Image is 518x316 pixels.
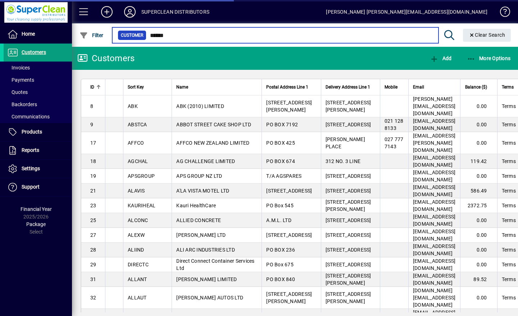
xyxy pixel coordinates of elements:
[4,123,72,141] a: Products
[326,262,371,267] span: [STREET_ADDRESS]
[4,178,72,196] a: Support
[176,188,229,194] span: A'LA VISTA MOTEL LTD
[413,214,456,227] span: [EMAIL_ADDRESS][DOMAIN_NAME]
[22,166,40,171] span: Settings
[326,100,371,113] span: [STREET_ADDRESS][PERSON_NAME]
[413,133,456,153] span: [EMAIL_ADDRESS][PERSON_NAME][DOMAIN_NAME]
[502,83,514,91] span: Terms
[22,129,42,135] span: Products
[176,258,254,271] span: Direct Connect Container Services Ltd
[266,122,298,127] span: PO BOX 7192
[22,147,39,153] span: Reports
[128,262,149,267] span: DIRECTC
[460,198,497,213] td: 2372.75
[90,232,96,238] span: 27
[90,122,93,127] span: 9
[502,246,516,253] span: Terms
[502,172,516,180] span: Terms
[469,32,505,38] span: Clear Search
[502,231,516,239] span: Terms
[176,122,251,127] span: ABBOT STREET CAKE SHOP LTD
[460,257,497,272] td: 0.00
[326,83,370,91] span: Delivery Address Line 1
[413,170,456,182] span: [EMAIL_ADDRESS][DOMAIN_NAME]
[90,217,96,223] span: 25
[128,83,144,91] span: Sort Key
[22,184,40,190] span: Support
[95,5,118,18] button: Add
[176,173,222,179] span: APS GROUP NZ LTD
[128,276,147,282] span: ALLANT
[460,287,497,309] td: 0.00
[326,217,371,223] span: [STREET_ADDRESS]
[460,272,497,287] td: 89.52
[460,213,497,228] td: 0.00
[78,29,105,42] button: Filter
[266,173,301,179] span: T/A AGSPARES
[460,154,497,169] td: 119.42
[413,199,456,212] span: [EMAIL_ADDRESS][DOMAIN_NAME]
[176,158,235,164] span: AG CHALLENGE LIMITED
[326,199,371,212] span: [STREET_ADDRESS][PERSON_NAME]
[495,1,509,25] a: Knowledge Base
[176,140,249,146] span: AFFCO NEW ZEALAND LIMITED
[465,52,513,65] button: More Options
[467,55,511,61] span: More Options
[118,5,141,18] button: Profile
[128,103,138,109] span: ABK
[128,140,144,146] span: AFFCO
[460,184,497,198] td: 586.49
[413,118,456,131] span: [EMAIL_ADDRESS][DOMAIN_NAME]
[4,110,72,123] a: Communications
[460,243,497,257] td: 0.00
[90,188,96,194] span: 21
[326,6,487,18] div: [PERSON_NAME] [PERSON_NAME][EMAIL_ADDRESS][DOMAIN_NAME]
[326,291,371,304] span: [STREET_ADDRESS][PERSON_NAME]
[465,83,487,91] span: Balance ($)
[176,247,235,253] span: ALI ARC INDUSTRIES LTD
[413,229,456,241] span: [EMAIL_ADDRESS][DOMAIN_NAME]
[128,295,147,301] span: ALLAUT
[128,217,148,223] span: ALCONC
[413,83,424,91] span: Email
[128,232,145,238] span: ALEXW
[465,83,494,91] div: Balance ($)
[4,74,72,86] a: Payments
[502,103,516,110] span: Terms
[7,65,30,71] span: Invoices
[90,295,96,301] span: 32
[326,273,371,286] span: [STREET_ADDRESS][PERSON_NAME]
[266,140,295,146] span: PO BOX 425
[326,173,371,179] span: [STREET_ADDRESS]
[4,160,72,178] a: Settings
[26,221,46,227] span: Package
[90,276,96,282] span: 31
[266,291,312,304] span: [STREET_ADDRESS][PERSON_NAME]
[176,103,224,109] span: ABK (2010) LIMITED
[502,158,516,165] span: Terms
[428,52,453,65] button: Add
[266,83,308,91] span: Postal Address Line 1
[128,158,148,164] span: AGCHAL
[266,158,295,164] span: PO BOX 674
[176,232,226,238] span: [PERSON_NAME] LTD
[4,62,72,74] a: Invoices
[90,173,96,179] span: 19
[266,232,312,238] span: [STREET_ADDRESS]
[22,31,35,37] span: Home
[502,217,516,224] span: Terms
[90,83,94,91] span: ID
[90,158,96,164] span: 18
[326,247,371,253] span: [STREET_ADDRESS]
[460,228,497,243] td: 0.00
[266,203,294,208] span: PO Box 545
[460,95,497,117] td: 0.00
[385,83,397,91] span: Mobile
[4,141,72,159] a: Reports
[176,217,221,223] span: ALLIED CONCRETE
[4,98,72,110] a: Backorders
[266,217,291,223] span: A.M.L. LTD
[266,100,312,113] span: [STREET_ADDRESS][PERSON_NAME]
[502,202,516,209] span: Terms
[413,288,456,308] span: [DOMAIN_NAME][EMAIL_ADDRESS][DOMAIN_NAME]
